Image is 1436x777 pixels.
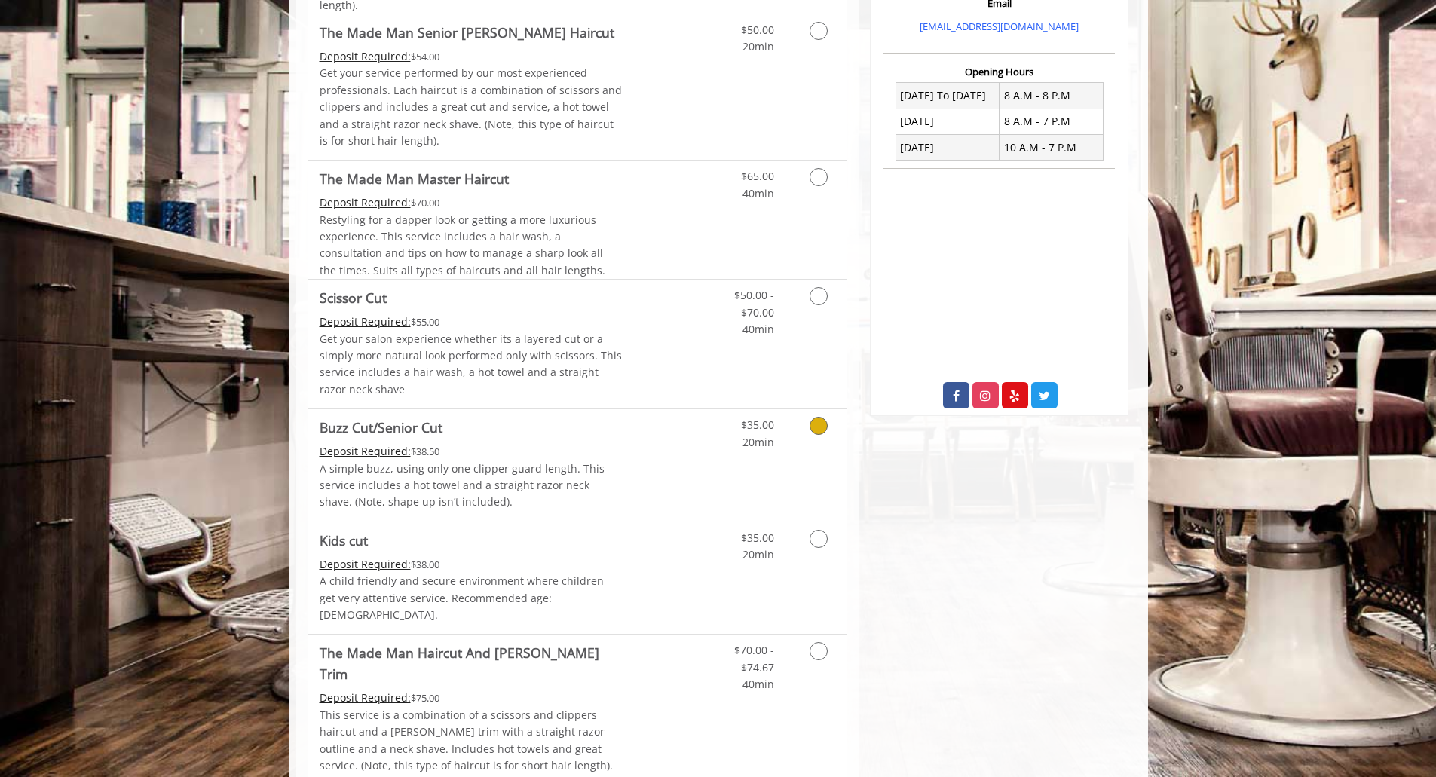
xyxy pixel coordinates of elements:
span: 20min [742,547,774,561]
span: 40min [742,322,774,336]
div: $54.00 [320,48,623,65]
div: $38.50 [320,443,623,460]
span: 20min [742,39,774,54]
span: This service needs some Advance to be paid before we block your appointment [320,195,411,210]
b: The Made Man Haircut And [PERSON_NAME] Trim [320,642,623,684]
span: This service needs some Advance to be paid before we block your appointment [320,314,411,329]
div: $75.00 [320,690,623,706]
p: Get your salon experience whether its a layered cut or a simply more natural look performed only ... [320,331,623,399]
div: $70.00 [320,194,623,211]
span: This service needs some Advance to be paid before we block your appointment [320,49,411,63]
span: 40min [742,677,774,691]
b: Kids cut [320,530,368,551]
div: $55.00 [320,314,623,330]
span: This service needs some Advance to be paid before we block your appointment [320,690,411,705]
span: $50.00 - $70.00 [734,288,774,319]
p: A child friendly and secure environment where children get very attentive service. Recommended ag... [320,573,623,623]
td: [DATE] To [DATE] [896,83,1000,109]
span: $50.00 [741,23,774,37]
td: [DATE] [896,109,1000,134]
td: 10 A.M - 7 P.M [1000,135,1104,161]
p: This service is a combination of a scissors and clippers haircut and a [PERSON_NAME] trim with a ... [320,707,623,775]
td: 8 A.M - 7 P.M [1000,109,1104,134]
span: $65.00 [741,169,774,183]
b: Buzz Cut/Senior Cut [320,417,442,438]
b: The Made Man Senior [PERSON_NAME] Haircut [320,22,614,43]
span: 40min [742,186,774,200]
span: $70.00 - $74.67 [734,643,774,674]
td: 8 A.M - 8 P.M [1000,83,1104,109]
p: Get your service performed by our most experienced professionals. Each haircut is a combination o... [320,65,623,149]
a: [EMAIL_ADDRESS][DOMAIN_NAME] [920,20,1079,33]
span: $35.00 [741,418,774,432]
div: $38.00 [320,556,623,573]
b: The Made Man Master Haircut [320,168,509,189]
td: [DATE] [896,135,1000,161]
h3: Opening Hours [883,66,1115,77]
span: This service needs some Advance to be paid before we block your appointment [320,444,411,458]
b: Scissor Cut [320,287,387,308]
span: Restyling for a dapper look or getting a more luxurious experience. This service includes a hair ... [320,213,605,277]
span: 20min [742,435,774,449]
p: A simple buzz, using only one clipper guard length. This service includes a hot towel and a strai... [320,460,623,511]
span: This service needs some Advance to be paid before we block your appointment [320,557,411,571]
span: $35.00 [741,531,774,545]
